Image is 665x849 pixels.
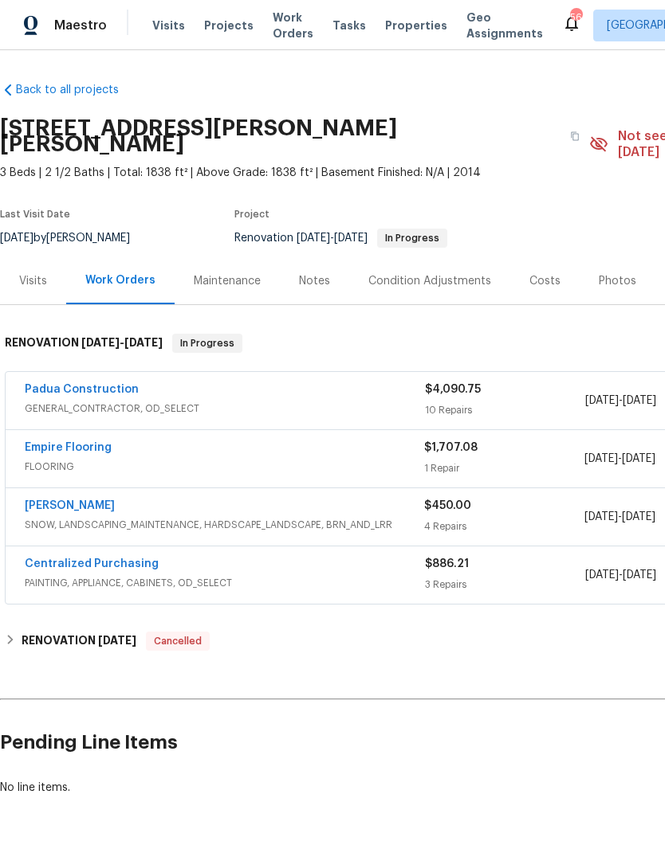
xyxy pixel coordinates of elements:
[424,460,584,476] div: 1 Repair
[466,10,543,41] span: Geo Assignments
[570,10,581,25] div: 56
[25,517,424,533] span: SNOW, LANDSCAPING_MAINTENANCE, HARDSCAPE_LANDSCAPE, BRN_AND_LRR
[234,233,447,244] span: Renovation
[25,575,425,591] span: PAINTING, APPLIANCE, CABINETS, OD_SELECT
[234,209,270,219] span: Project
[623,395,656,406] span: [DATE]
[623,569,656,581] span: [DATE]
[174,335,241,351] span: In Progress
[124,337,163,348] span: [DATE]
[368,273,491,289] div: Condition Adjustments
[424,518,584,534] div: 4 Repairs
[273,10,313,41] span: Work Orders
[194,273,261,289] div: Maintenance
[19,273,47,289] div: Visits
[425,577,585,593] div: 3 Repairs
[25,500,115,511] a: [PERSON_NAME]
[25,442,112,453] a: Empire Flooring
[98,635,136,646] span: [DATE]
[425,384,481,395] span: $4,090.75
[25,459,424,475] span: FLOORING
[622,511,655,522] span: [DATE]
[584,511,618,522] span: [DATE]
[585,393,656,409] span: -
[585,567,656,583] span: -
[297,233,330,244] span: [DATE]
[81,337,163,348] span: -
[425,558,469,569] span: $886.21
[25,384,139,395] a: Padua Construction
[425,402,585,418] div: 10 Repairs
[622,453,655,464] span: [DATE]
[385,18,447,33] span: Properties
[584,509,655,525] span: -
[585,395,619,406] span: [DATE]
[22,632,136,651] h6: RENOVATION
[584,453,618,464] span: [DATE]
[424,442,478,453] span: $1,707.08
[25,558,159,569] a: Centralized Purchasing
[379,233,446,243] span: In Progress
[529,273,561,289] div: Costs
[85,272,155,288] div: Work Orders
[299,273,330,289] div: Notes
[584,451,655,467] span: -
[561,122,589,151] button: Copy Address
[81,337,120,348] span: [DATE]
[148,633,208,649] span: Cancelled
[585,569,619,581] span: [DATE]
[334,233,368,244] span: [DATE]
[204,18,254,33] span: Projects
[332,20,366,31] span: Tasks
[599,273,636,289] div: Photos
[5,334,163,353] h6: RENOVATION
[297,233,368,244] span: -
[25,401,425,417] span: GENERAL_CONTRACTOR, OD_SELECT
[424,500,471,511] span: $450.00
[54,18,107,33] span: Maestro
[152,18,185,33] span: Visits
